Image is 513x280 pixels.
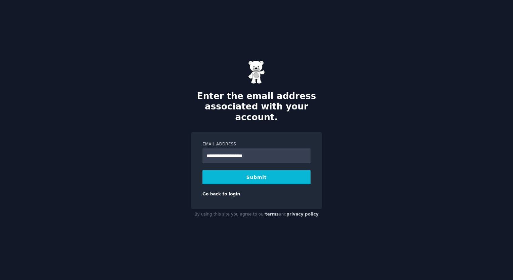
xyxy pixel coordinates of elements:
button: Submit [202,170,311,184]
div: By using this site you agree to our and [191,209,322,220]
a: terms [265,212,279,217]
img: Gummy Bear [248,60,265,84]
h2: Enter the email address associated with your account. [191,91,322,123]
label: Email Address [202,141,311,147]
a: Go back to login [202,192,240,196]
a: privacy policy [286,212,319,217]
